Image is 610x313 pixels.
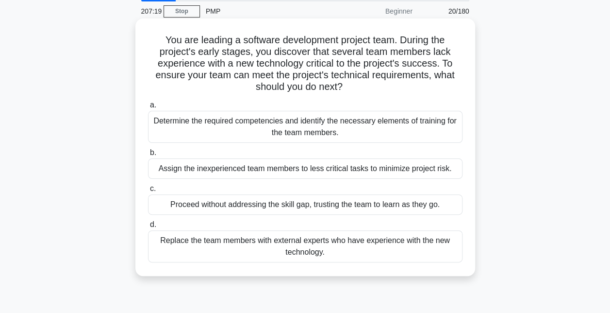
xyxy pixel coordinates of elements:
[148,230,462,262] div: Replace the team members with external experts who have experience with the new technology.
[148,194,462,215] div: Proceed without addressing the skill gap, trusting the team to learn as they go.
[147,34,463,93] h5: You are leading a software development project team. During the project's early stages, you disco...
[150,101,156,109] span: a.
[418,1,475,21] div: 20/180
[148,158,462,179] div: Assign the inexperienced team members to less critical tasks to minimize project risk.
[150,220,156,228] span: d.
[148,111,462,143] div: Determine the required competencies and identify the necessary elements of training for the team ...
[150,148,156,156] span: b.
[333,1,418,21] div: Beginner
[164,5,200,17] a: Stop
[135,1,164,21] div: 207:19
[200,1,333,21] div: PMP
[150,184,156,192] span: c.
